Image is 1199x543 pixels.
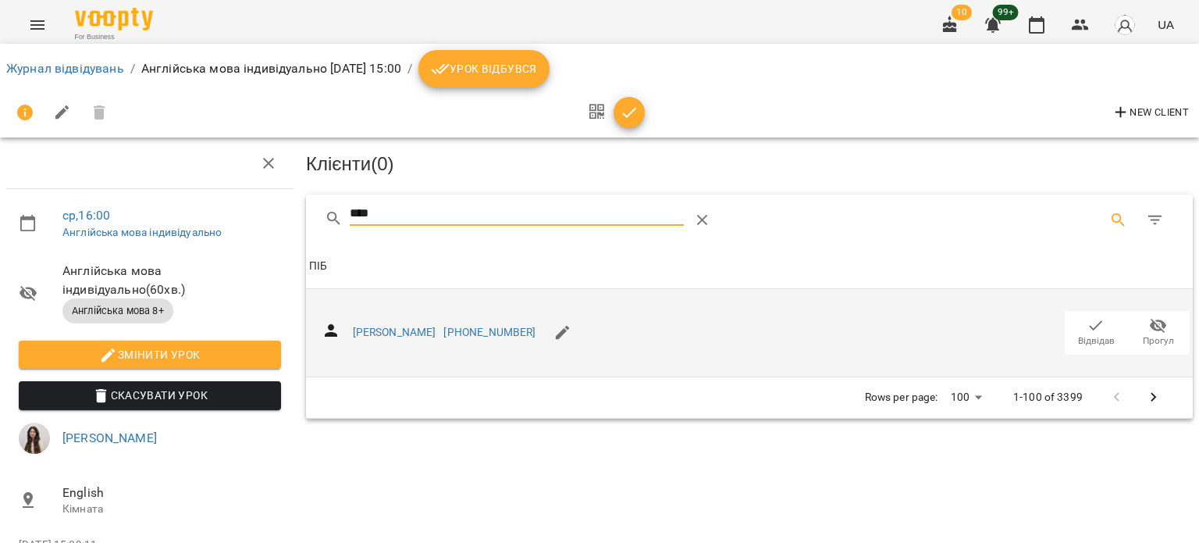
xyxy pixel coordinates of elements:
[306,154,1193,174] h3: Клієнти ( 0 )
[1158,16,1174,33] span: UA
[62,484,281,502] span: English
[62,304,173,318] span: Англійська мова 8+
[407,59,412,78] li: /
[19,423,50,454] img: 536163e2f4596e82d7626f3716524134.jpg
[1137,202,1174,239] button: Фільтр
[62,430,157,445] a: [PERSON_NAME]
[306,195,1193,245] div: Table Toolbar
[1143,334,1174,348] span: Прогул
[62,502,281,517] p: Кімната
[443,326,535,338] a: [PHONE_NUMBER]
[62,262,281,298] span: Англійська мова індивідуально ( 60 хв. )
[19,381,281,409] button: Скасувати Урок
[353,326,436,338] a: [PERSON_NAME]
[309,257,1190,276] span: ПІБ
[75,8,153,30] img: Voopty Logo
[62,208,110,223] a: ср , 16:00
[1078,334,1115,348] span: Відвідав
[1013,390,1083,405] p: 1-100 of 3399
[431,59,537,78] span: Урок відбувся
[62,226,222,238] a: Англійська мова індивідуально
[75,32,153,42] span: For Business
[309,257,327,276] div: Sort
[309,257,327,276] div: ПІБ
[1112,103,1189,122] span: New Client
[1100,202,1137,239] button: Search
[1065,311,1127,355] button: Відвідав
[945,386,988,409] div: 100
[1151,10,1180,39] button: UA
[141,59,401,78] p: Англійська мова індивідуально [DATE] 15:00
[31,386,269,405] span: Скасувати Урок
[952,5,972,20] span: 10
[130,59,135,78] li: /
[1114,14,1136,36] img: avatar_s.png
[1108,100,1193,125] button: New Client
[6,50,1193,88] nav: breadcrumb
[350,202,685,227] input: Search
[19,6,56,44] button: Menu
[19,341,281,369] button: Змінити урок
[6,61,124,76] a: Журнал відвідувань
[993,5,1019,20] span: 99+
[31,345,269,364] span: Змінити урок
[418,50,550,88] button: Урок відбувся
[1127,311,1190,355] button: Прогул
[1135,379,1172,416] button: Next Page
[865,390,938,405] p: Rows per page:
